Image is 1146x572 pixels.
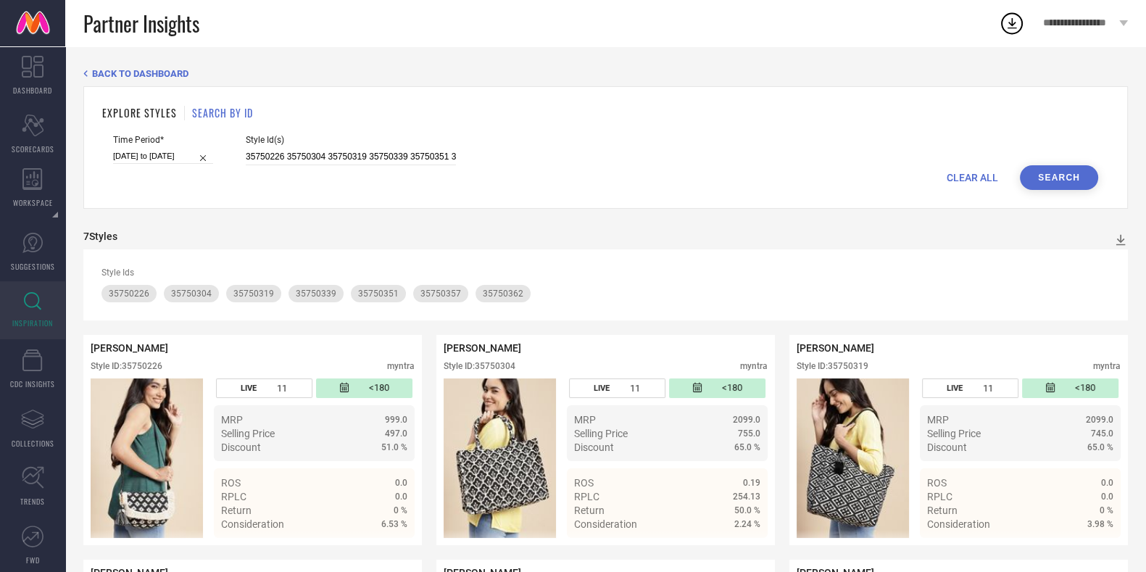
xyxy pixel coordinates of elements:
span: Consideration [927,518,990,530]
span: Partner Insights [83,9,199,38]
a: Details [360,544,407,556]
h1: EXPLORE STYLES [102,105,177,120]
span: 497.0 [385,428,407,439]
span: 11 [983,383,993,394]
span: 0.0 [1101,478,1113,488]
span: 11 [277,383,287,394]
span: 745.0 [1091,428,1113,439]
span: 35750339 [296,289,336,299]
span: RPLC [927,491,952,502]
span: Details [728,544,760,556]
span: LIVE [241,384,257,393]
span: 0.0 [395,478,407,488]
span: 0.19 [743,478,760,488]
span: Discount [927,442,967,453]
span: LIVE [947,384,963,393]
span: FWD [26,555,40,565]
span: 3.98 % [1087,519,1113,529]
span: 0 % [394,505,407,515]
span: Style Id(s) [246,135,456,145]
div: Style ID: 35750304 [444,361,515,371]
div: Number of days since the style was first listed on the platform [669,378,765,398]
span: DASHBOARD [13,85,52,96]
span: CLEAR ALL [947,172,998,183]
span: BACK TO DASHBOARD [92,68,188,79]
img: Style preview image [91,378,203,538]
span: 65.0 % [1087,442,1113,452]
span: 0 % [1100,505,1113,515]
div: Style ID: 35750319 [797,361,868,371]
span: TRENDS [20,496,45,507]
div: Click to view image [444,378,556,538]
span: CDC INSIGHTS [10,378,55,389]
div: Style ID: 35750226 [91,361,162,371]
span: SUGGESTIONS [11,261,55,272]
span: Details [1081,544,1113,556]
span: MRP [927,414,949,426]
span: INSPIRATION [12,318,53,328]
span: 35750351 [358,289,399,299]
span: Consideration [574,518,637,530]
span: <180 [1075,382,1095,394]
span: 51.0 % [381,442,407,452]
span: 35750226 [109,289,149,299]
span: [PERSON_NAME] [444,342,521,354]
span: Discount [221,442,261,453]
span: WORKSPACE [13,197,53,208]
div: Click to view image [91,378,203,538]
span: ROS [927,477,947,489]
span: 2099.0 [1086,415,1113,425]
span: 254.13 [733,492,760,502]
div: Number of days the style has been live on the platform [922,378,1018,398]
span: 755.0 [738,428,760,439]
span: 35750304 [171,289,212,299]
span: Time Period* [113,135,213,145]
span: 35750319 [233,289,274,299]
div: Number of days the style has been live on the platform [216,378,312,398]
span: Details [375,544,407,556]
button: Search [1020,165,1098,190]
div: myntra [387,361,415,371]
span: 2.24 % [734,519,760,529]
span: Selling Price [927,428,981,439]
span: 999.0 [385,415,407,425]
span: Return [927,505,958,516]
span: SCORECARDS [12,144,54,154]
span: RPLC [221,491,246,502]
span: [PERSON_NAME] [91,342,168,354]
span: 2099.0 [733,415,760,425]
span: RPLC [574,491,599,502]
img: Style preview image [797,378,909,538]
div: myntra [740,361,768,371]
span: ROS [574,477,594,489]
img: Style preview image [444,378,556,538]
span: 0.0 [1101,492,1113,502]
div: Number of days since the style was first listed on the platform [316,378,412,398]
span: <180 [722,382,742,394]
span: 50.0 % [734,505,760,515]
a: Details [1066,544,1113,556]
span: 0.0 [395,492,407,502]
span: ROS [221,477,241,489]
span: COLLECTIONS [12,438,54,449]
div: Click to view image [797,378,909,538]
div: Number of days the style has been live on the platform [569,378,665,398]
span: LIVE [594,384,610,393]
span: MRP [221,414,243,426]
div: Back TO Dashboard [83,68,1128,79]
div: Number of days since the style was first listed on the platform [1022,378,1118,398]
span: 65.0 % [734,442,760,452]
span: MRP [574,414,596,426]
span: Return [574,505,605,516]
div: 7 Styles [83,231,117,242]
span: Selling Price [221,428,275,439]
h1: SEARCH BY ID [192,105,253,120]
span: 11 [630,383,640,394]
span: 35750357 [420,289,461,299]
span: <180 [369,382,389,394]
span: 35750362 [483,289,523,299]
input: Select time period [113,149,213,164]
span: Return [221,505,252,516]
a: Details [713,544,760,556]
span: Selling Price [574,428,628,439]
